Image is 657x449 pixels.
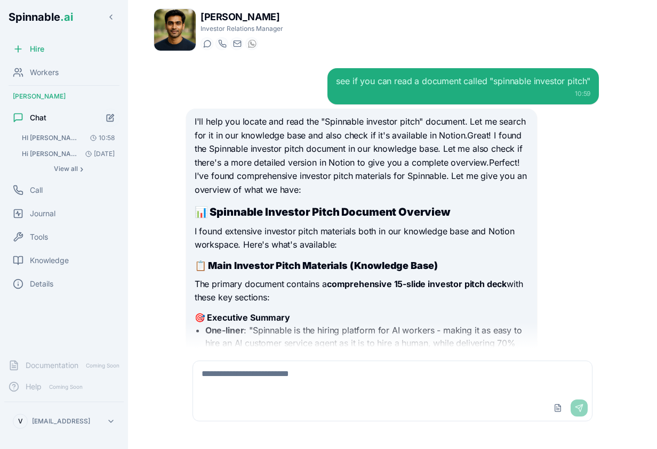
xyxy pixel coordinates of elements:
strong: One-liner [205,325,244,336]
span: Hire [30,44,44,54]
span: Coming Soon [83,361,123,371]
img: Kai Dvorak [154,9,196,51]
span: HI Kai, I am working on an investor pitch. Take a look at the document I uploaded with a possible... [22,134,82,142]
strong: 📊 Spinnable Investor Pitch Document Overview [195,206,451,218]
p: I found extensive investor pitch materials both in our knowledge base and Notion workspace. Here'... [195,225,528,252]
span: V [18,417,23,426]
p: The primary document contains a with these key sections: [195,277,528,305]
span: Tools [30,232,48,242]
span: 10:58 [86,134,115,142]
strong: 📋 Main Investor Pitch Materials (Knowledge Base) [195,260,438,271]
img: WhatsApp [248,39,257,48]
h1: [PERSON_NAME] [201,10,283,25]
span: Knowledge [30,255,69,266]
div: see if you can read a document called "spinnable investor pitch" [336,75,590,87]
span: Coming Soon [46,382,86,392]
div: 10:59 [336,89,590,98]
span: Workers [30,67,59,78]
span: Documentation [26,360,78,371]
button: Open conversation: HI Kai, I am working on an investor pitch. Take a look at the document I uploa... [17,130,119,145]
span: Chat [30,112,46,123]
span: › [80,165,83,173]
span: Call [30,185,43,195]
span: View all [54,165,78,173]
span: Spinnable [9,11,73,23]
li: : "Spinnable is the hiring platform for AI workers - making it as easy to hire an AI customer ser... [205,324,528,362]
button: Start a chat with Kai Dvorak [201,37,213,50]
p: I'll help you locate and read the "Spinnable investor pitch" document. Let me search for it in ou... [195,115,528,197]
button: Start new chat [101,109,119,127]
strong: comprehensive 15-slide investor pitch deck [327,279,507,289]
button: Open conversation: Hi Kai, the meeting was successful, we now need to provide the following: Quic... [17,146,119,161]
button: WhatsApp [245,37,258,50]
span: Help [26,381,42,392]
span: [DATE] [81,150,115,158]
strong: 🎯 Executive Summary [195,312,290,323]
button: Show all conversations [17,162,119,175]
div: [PERSON_NAME] [4,88,124,105]
button: V[EMAIL_ADDRESS] [9,411,119,432]
button: Send email to kai.dvorak@getspinnable.ai [230,37,243,50]
p: [EMAIL_ADDRESS] [32,417,90,426]
span: Journal [30,208,55,219]
button: Start a call with Kai Dvorak [215,37,228,50]
p: Investor Relations Manager [201,25,283,33]
span: Details [30,279,53,289]
span: .ai [60,11,73,23]
span: Hi Kai, the meeting was successful, we now need to provide the following: Quick blurb on the c...... [22,150,81,158]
